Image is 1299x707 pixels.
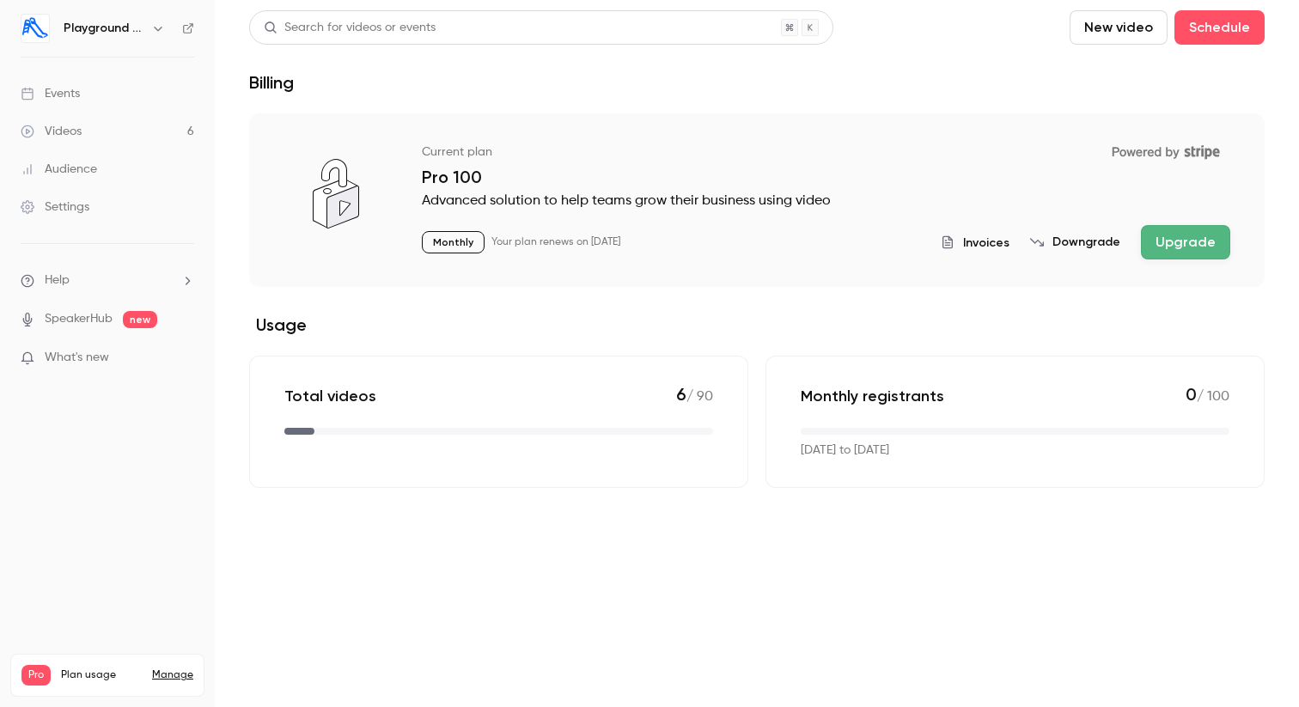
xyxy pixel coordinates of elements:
div: Audience [21,161,97,178]
p: Current plan [422,143,492,161]
div: Videos [21,123,82,140]
button: Downgrade [1030,234,1120,251]
p: / 90 [676,384,713,407]
li: help-dropdown-opener [21,271,194,290]
a: SpeakerHub [45,310,113,328]
h1: Billing [249,72,294,93]
iframe: Noticeable Trigger [174,350,194,366]
span: 6 [676,384,686,405]
button: Invoices [941,234,1009,252]
h6: Playground Webinars [64,20,144,37]
span: What's new [45,349,109,367]
div: Settings [21,198,89,216]
span: 0 [1186,384,1197,405]
p: Monthly [422,231,485,253]
p: Total videos [284,386,376,406]
span: Plan usage [61,668,142,682]
p: Your plan renews on [DATE] [491,235,620,249]
p: / 100 [1186,384,1229,407]
h2: Usage [249,314,1265,335]
div: Events [21,85,80,102]
span: Help [45,271,70,290]
span: Pro [21,665,51,686]
div: Search for videos or events [264,19,436,37]
img: Playground Webinars [21,15,49,42]
p: Advanced solution to help teams grow their business using video [422,191,1230,211]
p: Monthly registrants [801,386,944,406]
p: Pro 100 [422,167,1230,187]
a: Manage [152,668,193,682]
span: new [123,311,157,328]
span: Invoices [963,234,1009,252]
button: Schedule [1174,10,1265,45]
button: New video [1070,10,1168,45]
p: [DATE] to [DATE] [801,442,889,460]
button: Upgrade [1141,225,1230,259]
section: billing [249,113,1265,488]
